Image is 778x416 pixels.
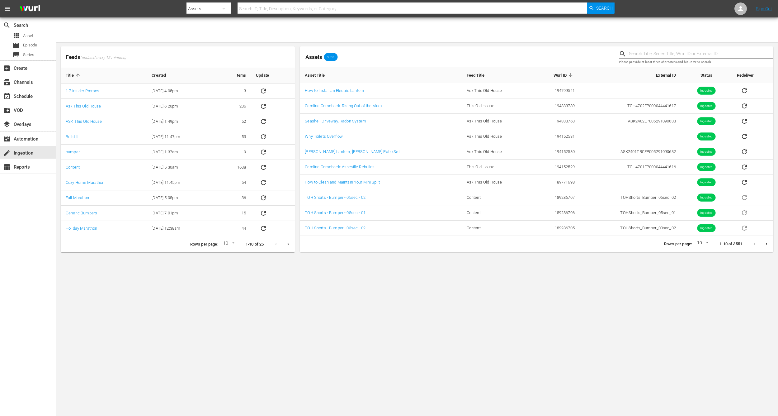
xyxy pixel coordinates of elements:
span: VOD [3,107,11,114]
td: [DATE] 12:38am [147,221,215,236]
a: Seashell Driveway, Radon System [305,119,366,123]
a: Content [66,165,80,170]
p: Rows per page: [190,241,218,247]
button: Search [587,2,615,14]
td: Content [462,221,532,236]
span: Asset is in future lineups. Remove all episodes that contain this asset before redelivering [737,195,752,199]
td: TOHShorts_Bumper_03sec_02 [580,221,681,236]
a: Why Toilets Overflow [305,134,343,139]
span: 3,551 [324,55,337,59]
span: Series [12,51,20,59]
span: Overlays [3,121,11,128]
a: Ask This Old House [66,104,101,108]
td: [DATE] 7:01pm [147,206,215,221]
span: Ingested [697,88,715,93]
td: 194152530 [531,144,579,160]
span: Asset Title [305,72,333,78]
td: 44 [215,221,251,236]
span: Asset is in future lineups. Remove all episodes that contain this asset before redelivering [737,225,752,230]
td: Content [462,205,532,221]
td: Ask This Old House [462,129,532,144]
td: [DATE] 11:47pm [147,129,215,145]
th: Update [251,68,295,84]
th: Items [215,68,251,84]
a: TOH Shorts - Bumper - 03sec - 02 [305,226,365,230]
td: ASK2402 EP005291090633 [580,114,681,129]
span: Channels [3,79,11,86]
input: Search Title, Series Title, Wurl ID or External ID [629,49,773,59]
td: [DATE] 4:05pm [147,84,215,99]
span: Ingestion [3,149,11,157]
td: TOH4702 EP000044441617 [580,98,681,114]
td: [DATE] 1:37am [147,145,215,160]
span: Episode [23,42,37,48]
table: sticky table [300,67,773,236]
a: How to Install an Electric Lantern [305,88,364,93]
a: How to Clean and Maintain Your Mini Split [305,180,380,184]
p: Please provide at least three characters and hit Enter to search [619,60,773,65]
a: Generic Bumpers [66,211,97,215]
span: Series [23,52,34,58]
td: 194333789 [531,98,579,114]
td: 189286706 [531,205,579,221]
span: Ingested [697,104,715,108]
span: Wurl ID [554,72,575,78]
span: Search [3,22,11,29]
a: Build It [66,134,78,139]
span: Ingested [697,150,715,154]
p: 1-10 of 25 [246,241,264,247]
span: Asset [23,33,33,39]
span: Assets [305,54,322,60]
button: Next page [761,238,773,250]
td: 1638 [215,160,251,175]
td: [DATE] 5:08pm [147,190,215,206]
span: Ingested [697,180,715,185]
td: Ask This Old House [462,144,532,160]
p: 1-10 of 3551 [719,241,742,247]
td: 36 [215,190,251,206]
td: 189286705 [531,221,579,236]
a: Cozy Home Marathon [66,180,105,185]
span: Ingested [697,119,715,124]
span: Episode [12,42,20,49]
span: (updated every 15 minutes) [80,55,126,60]
a: TOH Shorts - Bumper - 05sec - 02 [305,195,365,200]
td: This Old House [462,160,532,175]
td: [DATE] 5:30am [147,160,215,175]
td: 194799541 [531,83,579,98]
th: Redeliver [732,67,773,83]
span: Ingested [697,165,715,170]
td: TOHShorts_Bumper_05sec_01 [580,205,681,221]
a: Holiday Marathon [66,226,97,231]
img: ans4CAIJ8jUAAAAAAAAAAAAAAAAAAAAAAAAgQb4GAAAAAAAAAAAAAAAAAAAAAAAAJMjXAAAAAAAAAAAAAAAAAAAAAAAAgAT5G... [15,2,45,16]
td: 53 [215,129,251,145]
a: TOH Shorts - Bumper - 05sec - 01 [305,210,365,215]
span: Asset is in future lineups. Remove all episodes that contain this asset before redelivering [737,210,752,215]
td: Ask This Old House [462,114,532,129]
a: Sign Out [756,6,772,11]
a: Carolina Comeback: Rising Out of the Muck [305,103,382,108]
span: Title [66,73,82,78]
span: Create [3,65,11,72]
table: sticky table [61,68,295,236]
td: [DATE] 6:20pm [147,99,215,114]
td: 194333763 [531,114,579,129]
span: Created [152,73,174,78]
span: Asset [12,32,20,40]
span: Feeds [61,52,295,62]
a: 1.7 Insider Promos [66,88,100,93]
a: bumper [66,150,80,154]
a: [PERSON_NAME] Lantern, [PERSON_NAME] Patio Set [305,149,399,154]
button: Next page [282,238,294,250]
th: External ID [580,67,681,83]
span: Automation [3,135,11,143]
td: [DATE] 11:45pm [147,175,215,190]
span: Reports [3,163,11,171]
a: ASK This Old House [66,119,102,124]
td: 194152529 [531,160,579,175]
span: Schedule [3,93,11,100]
td: 189286707 [531,190,579,205]
td: 52 [215,114,251,129]
td: Ask This Old House [462,83,532,98]
td: ASK2401TRC EP005291090632 [580,144,681,160]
